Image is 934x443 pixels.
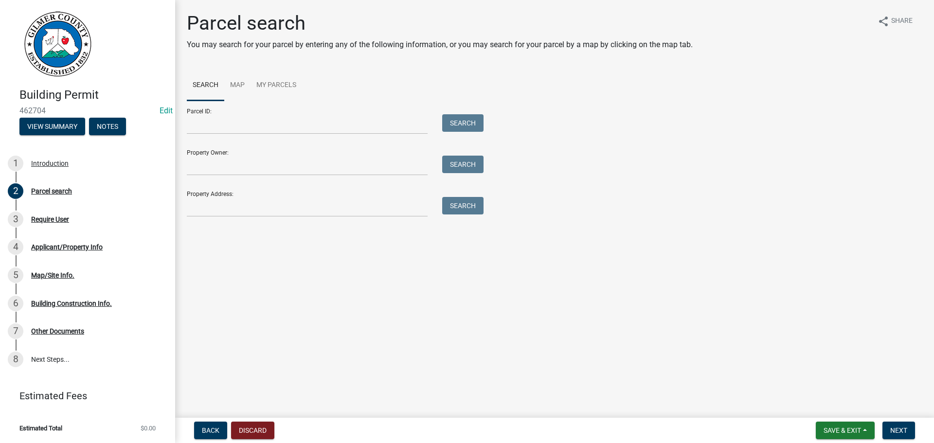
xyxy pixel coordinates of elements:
button: View Summary [19,118,85,135]
div: 6 [8,296,23,311]
button: Back [194,422,227,439]
wm-modal-confirm: Notes [89,123,126,131]
span: Save & Exit [824,426,861,434]
div: 8 [8,352,23,367]
img: Gilmer County, Georgia [19,10,92,78]
button: Save & Exit [816,422,875,439]
div: Building Construction Info. [31,300,112,307]
div: Other Documents [31,328,84,335]
h1: Parcel search [187,12,693,35]
div: 4 [8,239,23,255]
div: Applicant/Property Info [31,244,103,250]
div: 1 [8,156,23,171]
button: Next [882,422,915,439]
div: 5 [8,267,23,283]
a: My Parcels [251,70,302,101]
div: 7 [8,323,23,339]
wm-modal-confirm: Edit Application Number [160,106,173,115]
p: You may search for your parcel by entering any of the following information, or you may search fo... [187,39,693,51]
div: Map/Site Info. [31,272,74,279]
span: $0.00 [141,425,156,431]
button: Discard [231,422,274,439]
span: Share [891,16,913,27]
a: Edit [160,106,173,115]
a: Search [187,70,224,101]
span: Next [890,426,907,434]
button: shareShare [870,12,920,31]
wm-modal-confirm: Summary [19,123,85,131]
a: Map [224,70,251,101]
div: Parcel search [31,188,72,195]
span: Estimated Total [19,425,62,431]
button: Search [442,197,484,214]
i: share [878,16,889,27]
button: Notes [89,118,126,135]
span: Back [202,426,219,434]
div: Introduction [31,160,69,167]
div: Require User [31,216,69,223]
div: 2 [8,183,23,199]
span: 462704 [19,106,156,115]
h4: Building Permit [19,88,167,102]
a: Estimated Fees [8,386,160,406]
button: Search [442,114,484,132]
div: 3 [8,212,23,227]
button: Search [442,156,484,173]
